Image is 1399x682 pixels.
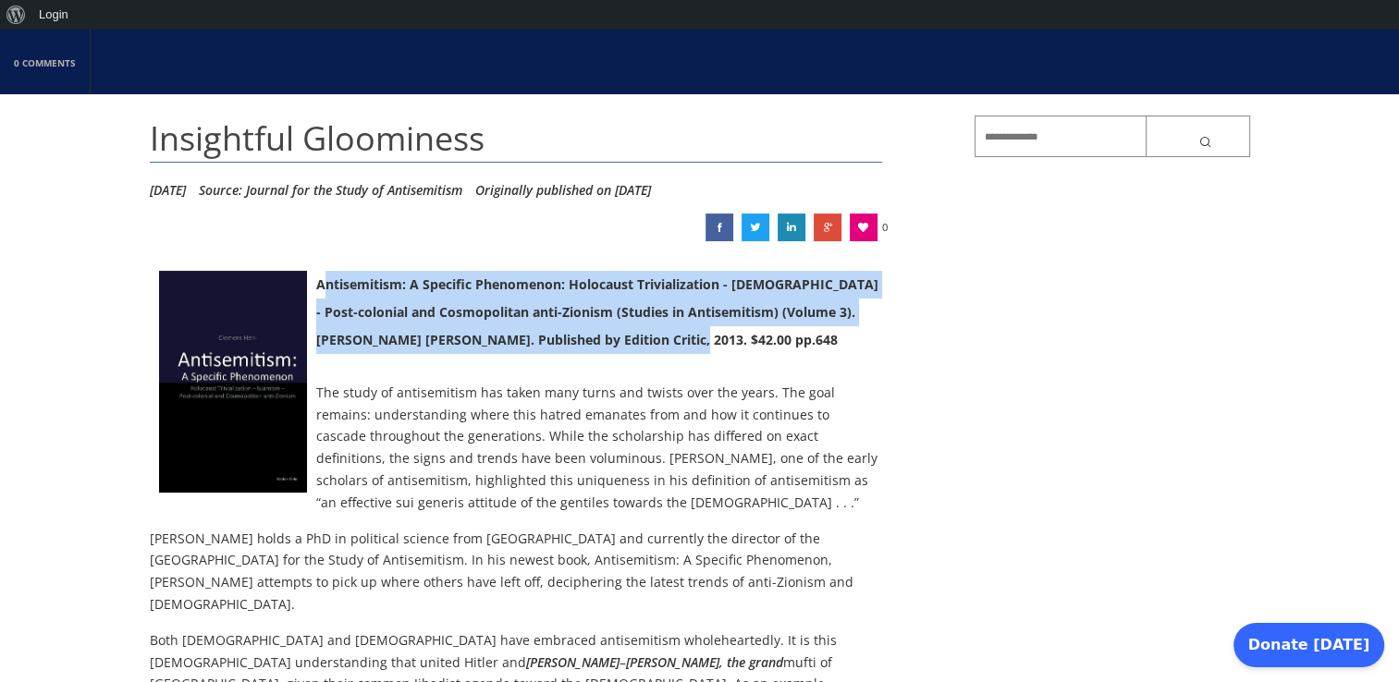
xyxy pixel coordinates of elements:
a: Insightful Gloominess [742,213,769,241]
a: Insightful Gloominess [706,213,733,241]
i: Antisemitism: A Specific Phenomenon, [595,551,832,568]
li: [DATE] [150,177,186,204]
p: The study of antisemitism has taken many turns and twists over the years. The goal remains: under... [150,382,883,514]
span: 0 [882,213,888,241]
img: Insightful Gloominess [159,271,307,493]
li: Originally published on [DATE] [475,177,651,204]
a: Insightful Gloominess [814,213,841,241]
strong: Antisemitism: A Specific Phenomenon: Holocaust Trivialization - [DEMOGRAPHIC_DATA] - Post-colonia... [316,275,878,348]
em: [PERSON_NAME], the grand [626,653,783,671]
p: [PERSON_NAME] holds a PhD in political science from [GEOGRAPHIC_DATA] and currently the director ... [150,528,883,615]
div: Source: Journal for the Study of Antisemitism [199,177,462,204]
span: Insightful Gloominess [150,116,485,161]
a: Insightful Gloominess [778,213,805,241]
em: [PERSON_NAME] [526,653,620,671]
